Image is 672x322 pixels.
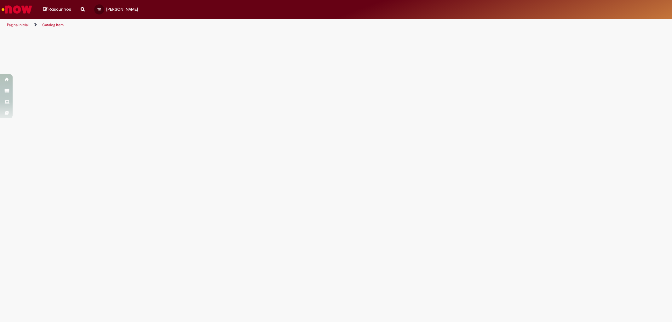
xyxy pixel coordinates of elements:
a: Catalog Item [42,22,64,27]
span: [PERSON_NAME] [106,7,138,12]
a: Página inicial [7,22,29,27]
span: TK [97,7,101,11]
ul: Trilhas de página [5,19,443,31]
a: Rascunhos [43,7,71,13]
span: Rascunhos [49,6,71,12]
img: ServiceNow [1,3,33,16]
